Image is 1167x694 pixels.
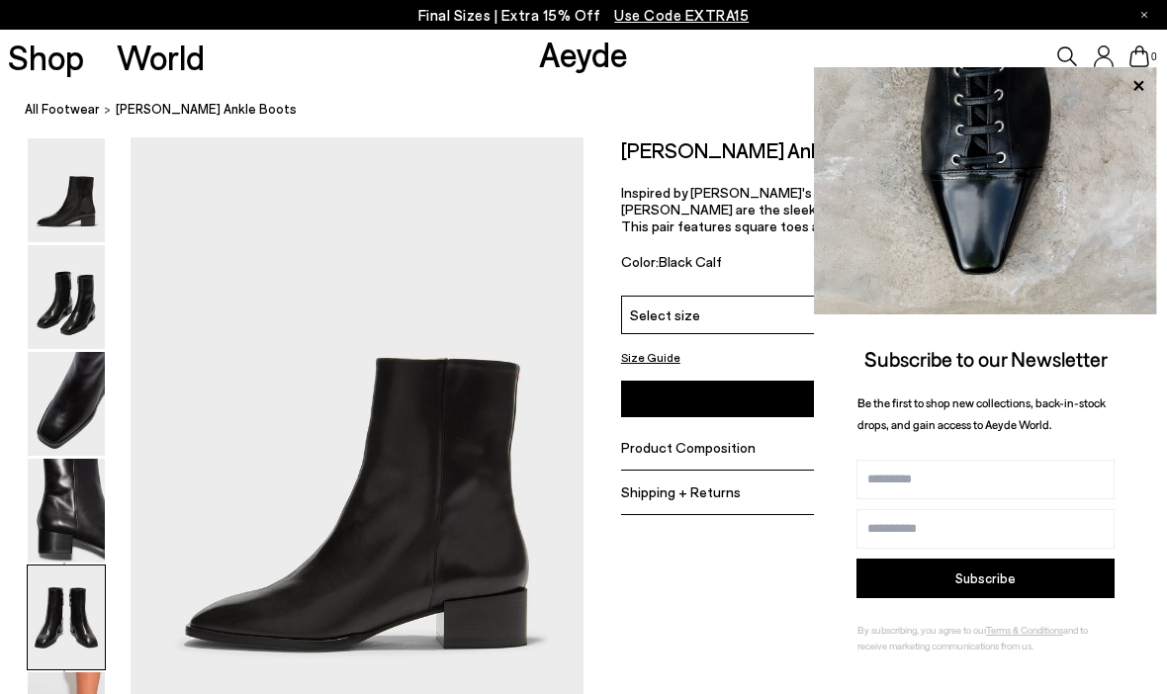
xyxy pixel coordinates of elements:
[28,138,105,242] img: Lee Leather Ankle Boots - Image 1
[621,184,1121,234] span: Inspired by [PERSON_NAME]'s noted [PERSON_NAME] and [PERSON_NAME], [PERSON_NAME] are the sleek an...
[864,346,1108,371] span: Subscribe to our Newsletter
[1149,51,1159,62] span: 0
[621,345,680,370] button: Size Guide
[539,33,628,74] a: Aeyde
[418,3,750,28] p: Final Sizes | Extra 15% Off
[28,352,105,456] img: Lee Leather Ankle Boots - Image 3
[25,99,100,120] a: All Footwear
[986,624,1063,636] a: Terms & Conditions
[630,304,700,325] span: Select size
[117,40,205,74] a: World
[1129,45,1149,67] a: 0
[116,99,297,120] span: [PERSON_NAME] Ankle Boots
[614,6,749,24] span: Navigate to /collections/ss25-final-sizes
[621,381,1130,417] button: Add to Cart
[28,459,105,563] img: Lee Leather Ankle Boots - Image 4
[8,40,84,74] a: Shop
[621,483,741,500] span: Shipping + Returns
[857,624,986,636] span: By subscribing, you agree to our
[621,137,894,162] h2: [PERSON_NAME] Ankle Boots
[28,245,105,349] img: Lee Leather Ankle Boots - Image 2
[25,83,1167,137] nav: breadcrumb
[28,565,105,669] img: Lee Leather Ankle Boots - Image 5
[621,253,1044,276] div: Color:
[621,439,756,456] span: Product Composition
[659,253,722,270] span: Black Calf
[814,67,1157,314] img: ca3f721fb6ff708a270709c41d776025.jpg
[856,559,1115,598] button: Subscribe
[857,395,1106,432] span: Be the first to shop new collections, back-in-stock drops, and gain access to Aeyde World.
